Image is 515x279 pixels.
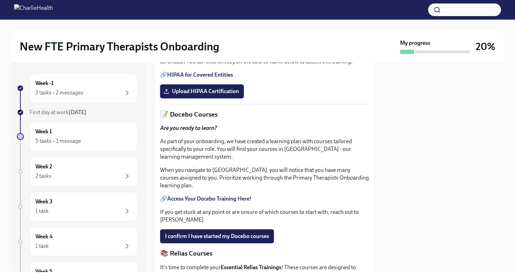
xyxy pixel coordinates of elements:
a: Access Your Docebo Training Here! [167,195,252,202]
h6: Week 1 [35,128,52,135]
h6: Week 2 [35,163,52,170]
strong: [DATE] [69,109,87,116]
h6: Week 5 [35,268,53,275]
div: 2 tasks • 2 messages [35,89,83,97]
label: Upload HIPAA Certification [160,84,244,98]
span: Upload HIPAA Certification [165,88,239,95]
h6: Week 3 [35,198,53,205]
h2: New FTE Primary Therapists Onboarding [20,40,219,54]
p: If you get stuck at any point or are unsure of which courses to start with, reach out to [PERSON_... [160,208,369,224]
img: CharlieHealth [14,4,53,15]
h3: 20% [476,40,495,53]
div: 2 tasks [35,172,51,180]
a: Week -12 tasks • 2 messages [17,74,137,103]
strong: Are you ready to learn? [160,125,217,131]
a: First day at work[DATE] [17,109,137,116]
div: 1 task [35,207,49,215]
a: Week 41 task [17,227,137,256]
p: 🔗 [160,71,369,79]
button: I confirm I have started my Docebo courses [160,229,274,243]
strong: Essential Relias Trainings [221,264,281,271]
a: Week 31 task [17,192,137,221]
a: HIPAA for Covered Entities [167,71,233,78]
div: 5 tasks • 1 message [35,137,81,145]
p: When you navigate to [GEOGRAPHIC_DATA], you will notice that you have many courses assigned to yo... [160,166,369,189]
p: 🔗 [160,195,369,203]
p: 📚 Relias Courses [160,249,369,258]
h6: Week 4 [35,233,53,240]
div: 1 task [35,242,49,250]
a: Week 22 tasks [17,157,137,186]
p: As part of your onboarding, we have created a learning plan with courses tailored specifically to... [160,138,369,161]
p: 📝 Docebo Courses [160,110,369,119]
span: First day at work [29,109,87,116]
h6: Week -1 [35,79,54,87]
span: I confirm I have started my Docebo courses [165,233,269,240]
a: Week 15 tasks • 1 message [17,122,137,151]
strong: My progress [400,39,430,47]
